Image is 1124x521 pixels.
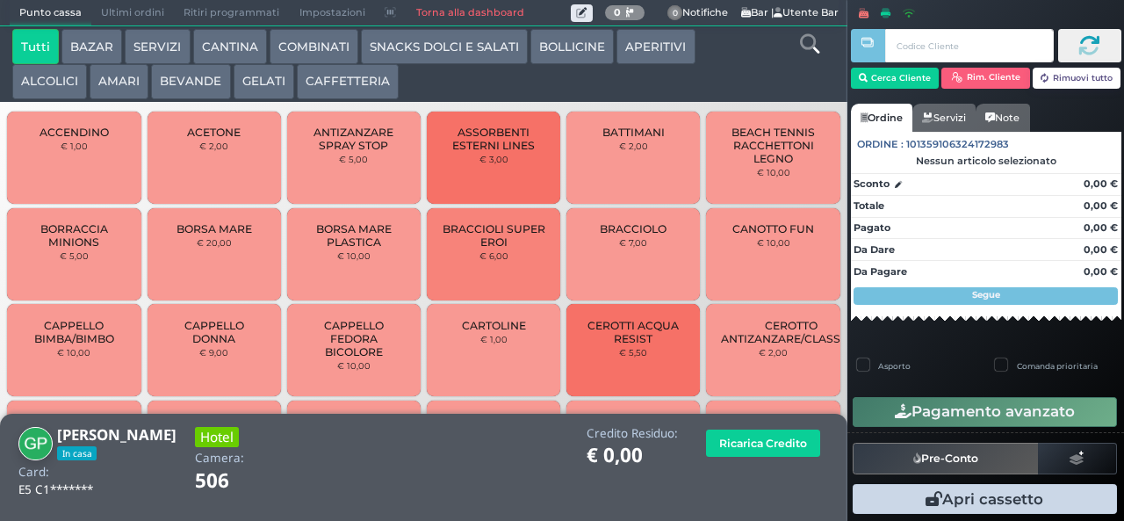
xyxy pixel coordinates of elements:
[406,1,533,25] a: Torna alla dashboard
[90,64,148,99] button: AMARI
[972,289,1000,300] strong: Segue
[600,222,666,235] span: BRACCIOLO
[878,360,911,372] label: Asporto
[18,427,53,461] img: Giuditta Paolucci
[854,199,884,212] strong: Totale
[197,237,232,248] small: € 20,00
[339,154,368,164] small: € 5,00
[442,126,546,152] span: ASSORBENTI ESTERNI LINES
[851,68,940,89] button: Cerca Cliente
[40,126,109,139] span: ACCENDINO
[22,222,126,249] span: BORRACCIA MINIONS
[302,222,407,249] span: BORSA MARE PLASTICA
[885,29,1053,62] input: Codice Cliente
[1084,243,1118,256] strong: 0,00 €
[199,347,228,358] small: € 9,00
[91,1,174,25] span: Ultimi ordini
[721,126,825,165] span: BEACH TENNIS RACCHETTONI LEGNO
[757,237,790,248] small: € 10,00
[302,126,407,152] span: ANTIZANZARE SPRAY STOP
[12,64,87,99] button: ALCOLICI
[1084,265,1118,278] strong: 0,00 €
[1084,221,1118,234] strong: 0,00 €
[297,64,399,99] button: CAFFETTERIA
[57,424,177,445] b: [PERSON_NAME]
[480,334,508,344] small: € 1,00
[462,319,526,332] span: CARTOLINE
[199,141,228,151] small: € 2,00
[361,29,528,64] button: SNACKS DOLCI E SALATI
[57,347,90,358] small: € 10,00
[337,250,371,261] small: € 10,00
[853,397,1117,427] button: Pagamento avanzato
[479,250,508,261] small: € 6,00
[616,29,695,64] button: APERITIVI
[614,6,621,18] b: 0
[18,466,49,479] h4: Card:
[851,155,1121,167] div: Nessun articolo selezionato
[12,29,59,64] button: Tutti
[854,243,895,256] strong: Da Dare
[22,319,126,345] span: CAPPELLO BIMBA/BIMBO
[195,470,278,492] h1: 506
[851,104,912,132] a: Ordine
[302,319,407,358] span: CAPPELLO FEDORA BICOLORE
[61,29,122,64] button: BAZAR
[1084,177,1118,190] strong: 0,00 €
[57,446,97,460] span: In casa
[587,445,678,467] h1: € 0,00
[619,237,647,248] small: € 7,00
[587,427,678,440] h4: Credito Residuo:
[721,319,861,345] span: CEROTTO ANTIZANZARE/CLASSICO
[162,319,266,345] span: CAPPELLO DONNA
[125,29,190,64] button: SERVIZI
[177,222,252,235] span: BORSA MARE
[1084,199,1118,212] strong: 0,00 €
[976,104,1029,132] a: Note
[912,104,976,132] a: Servizi
[941,68,1030,89] button: Rim. Cliente
[530,29,614,64] button: BOLLICINE
[581,319,686,345] span: CEROTTI ACQUA RESIST
[854,177,890,192] strong: Sconto
[187,126,241,139] span: ACETONE
[1017,360,1098,372] label: Comanda prioritaria
[234,64,294,99] button: GELATI
[853,443,1039,474] button: Pre-Conto
[854,265,907,278] strong: Da Pagare
[193,29,267,64] button: CANTINA
[195,452,244,465] h4: Camera:
[706,430,820,457] button: Ricarica Credito
[732,222,814,235] span: CANOTTO FUN
[442,222,546,249] span: BRACCIOLI SUPER EROI
[602,126,665,139] span: BATTIMANI
[759,347,788,358] small: € 2,00
[290,1,375,25] span: Impostazioni
[757,167,790,177] small: € 10,00
[60,250,89,261] small: € 5,00
[1033,68,1121,89] button: Rimuovi tutto
[337,360,371,371] small: € 10,00
[479,154,508,164] small: € 3,00
[10,1,91,25] span: Punto cassa
[270,29,358,64] button: COMBINATI
[857,137,904,152] span: Ordine :
[174,1,289,25] span: Ritiri programmati
[151,64,230,99] button: BEVANDE
[854,221,890,234] strong: Pagato
[667,5,683,21] span: 0
[853,484,1117,514] button: Apri cassetto
[619,141,648,151] small: € 2,00
[906,137,1009,152] span: 101359106324172983
[195,427,239,447] h3: Hotel
[619,347,647,358] small: € 5,50
[61,141,88,151] small: € 1,00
